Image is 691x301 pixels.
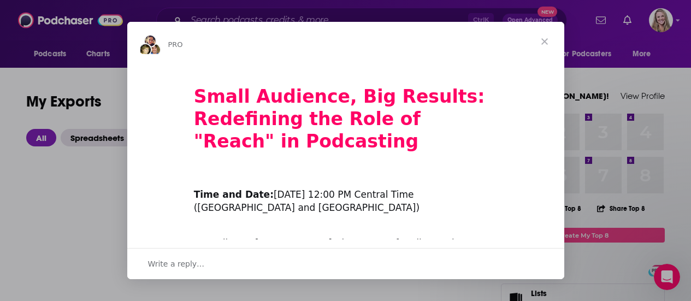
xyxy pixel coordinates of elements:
b: Time and Date: [194,189,274,200]
img: Dave avatar [148,43,161,56]
span: Write a reply… [148,257,205,271]
span: PRO [168,40,183,49]
div: According to [PERSON_NAME], the nature of audiences has profoundly shifted from "mass media" to "... [194,224,498,276]
div: Open conversation and reply [127,248,564,279]
img: Sydney avatar [144,34,157,48]
b: Small Audience, Big Results: Redefining the Role of "Reach" in Podcasting [194,86,485,152]
span: Close [525,22,564,61]
img: Barbara avatar [139,43,152,56]
div: ​ [DATE] 12:00 PM Central Time ([GEOGRAPHIC_DATA] and [GEOGRAPHIC_DATA]) [194,176,498,215]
